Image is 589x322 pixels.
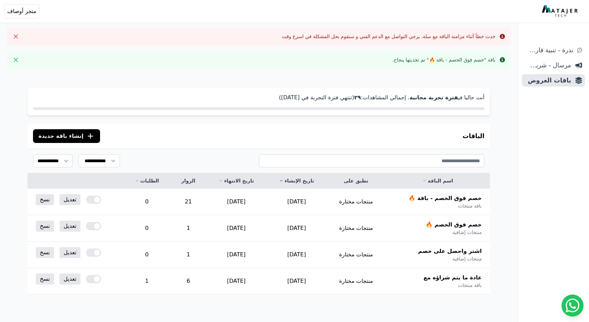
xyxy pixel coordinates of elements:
td: 1 [123,268,171,295]
a: تعديل [59,194,80,205]
span: باقة منتجات [458,282,482,289]
p: أنت حاليا في . إجمالي المشاهدات: (تنتهي فترة التجربة في [DATE]) [33,93,484,102]
span: متجر أوصاف [7,7,36,15]
span: خصم فوق الخصم - باقة 🔥 [408,194,482,202]
button: Close [10,54,21,65]
span: باقات العروض [525,76,571,85]
span: منتجات إضافية [452,229,482,236]
h3: الباقات [462,131,484,141]
button: إنشاء باقة جديدة [33,129,100,143]
td: منتجات مختارة [327,242,385,268]
strong: فترة تجربة مجانية [410,94,458,101]
td: 0 [123,215,171,242]
a: تاريخ الانتهاء [214,177,258,184]
td: [DATE] [266,215,327,242]
th: تطبق على [327,173,385,189]
span: إنشاء باقة جديدة [39,132,84,140]
span: خصم فوق الخصم 🔥 [426,221,482,229]
a: نسخ [36,274,54,285]
td: 1 [171,242,206,268]
a: تعديل [59,274,80,285]
strong: ٢٩ [354,94,361,101]
div: باقة "خصم فوق الخصم - باقة 🔥" تم تحديثها بنجاح. [392,56,496,63]
td: 21 [171,189,206,215]
span: عادة ما يتم شراؤه مع [424,274,482,282]
td: [DATE] [206,242,266,268]
a: نسخ [36,247,54,258]
button: متجر أوصاف [4,4,40,19]
span: ندرة - تنبية قارب علي النفاذ [525,45,573,55]
td: [DATE] [206,189,266,215]
td: منتجات مختارة [327,189,385,215]
img: MatajerTech Logo [542,5,579,18]
td: 1 [171,215,206,242]
a: نسخ [36,194,54,205]
a: الطلبات [131,177,162,184]
a: تعديل [59,247,80,258]
td: [DATE] [266,242,327,268]
td: [DATE] [266,189,327,215]
a: اسم الباقة [394,177,482,184]
td: [DATE] [206,215,266,242]
a: تعديل [59,221,80,232]
th: الزوار [171,173,206,189]
td: [DATE] [206,268,266,295]
span: باقة منتجات [458,202,482,209]
td: 0 [123,189,171,215]
td: 0 [123,242,171,268]
a: نسخ [36,221,54,232]
button: Close [10,31,21,42]
span: منتجات إضافية [452,255,482,262]
td: [DATE] [266,268,327,295]
span: اشتر واحصل على خصم [418,247,482,255]
span: مرسال - شريط دعاية [525,60,571,70]
a: تاريخ الإنشاء [275,177,318,184]
td: منتجات مختارة [327,268,385,295]
td: 6 [171,268,206,295]
td: منتجات مختارة [327,215,385,242]
div: حدث خطأ أثناء مزامنة الباقة مع سلة. يرجي التواصل مع الدعم الفني و سنقوم بحل المشكلة في اسرع وقت [282,33,495,40]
